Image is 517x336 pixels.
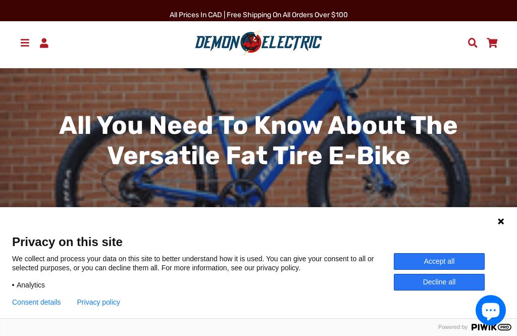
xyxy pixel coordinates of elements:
[15,110,502,171] h2: All you need to know about the versatile Fat Tire E-Bike
[170,11,348,19] span: All Prices in CAD | Free shipping on all orders over $100
[394,274,485,291] button: Decline all
[191,30,326,56] img: Demon Electric logo
[473,295,509,328] inbox-online-store-chat: Shopify online store chat
[434,324,472,330] span: Powered by
[12,298,61,306] button: Consent details
[394,253,485,270] button: Accept all
[12,254,394,272] p: We collect and process your data on this site to better understand how it is used. You can give y...
[77,298,121,306] a: Privacy policy
[17,280,45,290] span: Analytics
[12,234,505,249] span: Privacy on this site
